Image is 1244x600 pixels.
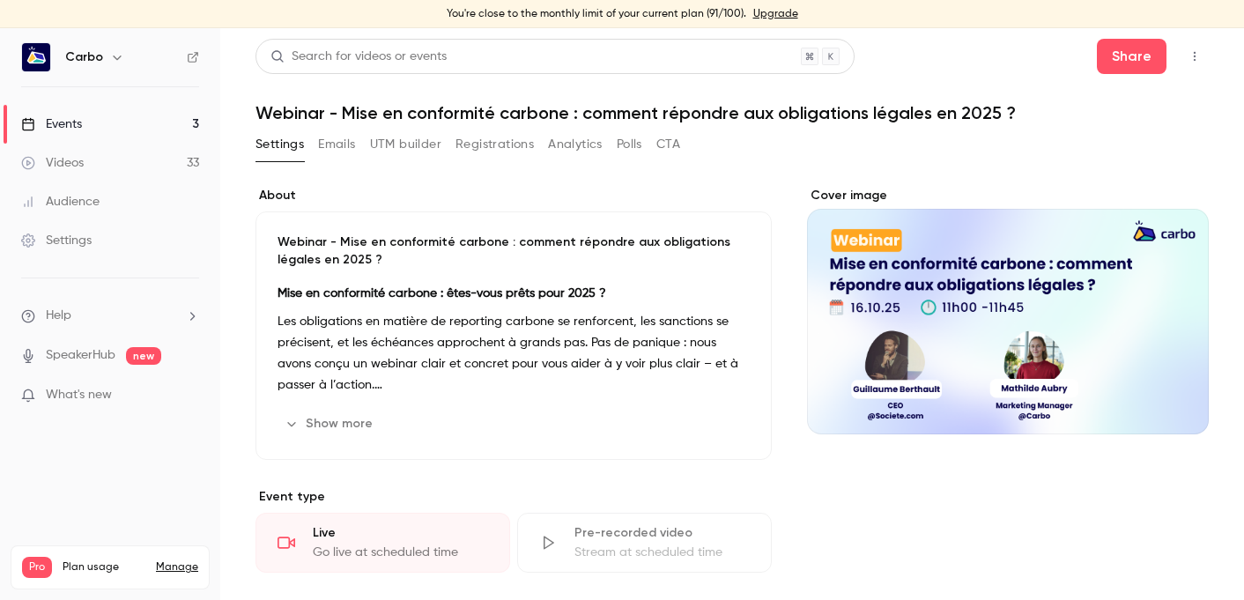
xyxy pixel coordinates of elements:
[313,544,488,561] div: Go live at scheduled time
[126,347,161,365] span: new
[21,115,82,133] div: Events
[517,513,772,573] div: Pre-recorded videoStream at scheduled time
[22,43,50,71] img: Carbo
[313,524,488,542] div: Live
[21,232,92,249] div: Settings
[255,488,772,506] p: Event type
[270,48,447,66] div: Search for videos or events
[21,307,199,325] li: help-dropdown-opener
[278,287,606,300] strong: Mise en conformité carbone : êtes-vous prêts pour 2025 ?
[278,311,750,396] p: Les obligations en matière de reporting carbone se renforcent, les sanctions se précisent, et les...
[255,187,772,204] label: About
[255,102,1209,123] h1: Webinar - Mise en conformité carbone : comment répondre aux obligations légales en 2025 ?
[156,560,198,574] a: Manage
[255,130,304,159] button: Settings
[318,130,355,159] button: Emails
[46,346,115,365] a: SpeakerHub
[21,193,100,211] div: Audience
[455,130,534,159] button: Registrations
[753,7,798,21] a: Upgrade
[617,130,642,159] button: Polls
[1097,39,1166,74] button: Share
[807,187,1209,204] label: Cover image
[370,130,441,159] button: UTM builder
[255,513,510,573] div: LiveGo live at scheduled time
[656,130,680,159] button: CTA
[278,410,383,438] button: Show more
[548,130,603,159] button: Analytics
[22,557,52,578] span: Pro
[65,48,103,66] h6: Carbo
[21,154,84,172] div: Videos
[46,307,71,325] span: Help
[63,560,145,574] span: Plan usage
[278,233,750,269] p: Webinar - Mise en conformité carbone : comment répondre aux obligations légales en 2025 ?
[178,388,199,404] iframe: Noticeable Trigger
[807,187,1209,434] section: Cover image
[46,386,112,404] span: What's new
[574,524,750,542] div: Pre-recorded video
[574,544,750,561] div: Stream at scheduled time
